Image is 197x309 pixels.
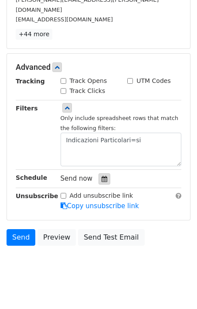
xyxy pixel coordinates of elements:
[16,192,58,199] strong: Unsubscribe
[61,175,93,182] span: Send now
[78,229,144,246] a: Send Test Email
[61,202,139,210] a: Copy unsubscribe link
[16,16,113,23] small: [EMAIL_ADDRESS][DOMAIN_NAME]
[70,191,133,200] label: Add unsubscribe link
[136,76,170,86] label: UTM Codes
[7,229,35,246] a: Send
[16,29,52,40] a: +44 more
[153,267,197,309] div: Widget chat
[61,115,179,131] small: Only include spreadsheet rows that match the following filters:
[153,267,197,309] iframe: Chat Widget
[37,229,76,246] a: Preview
[16,78,45,85] strong: Tracking
[70,76,107,86] label: Track Opens
[70,86,105,96] label: Track Clicks
[16,62,181,72] h5: Advanced
[16,174,47,181] strong: Schedule
[16,105,38,112] strong: Filters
